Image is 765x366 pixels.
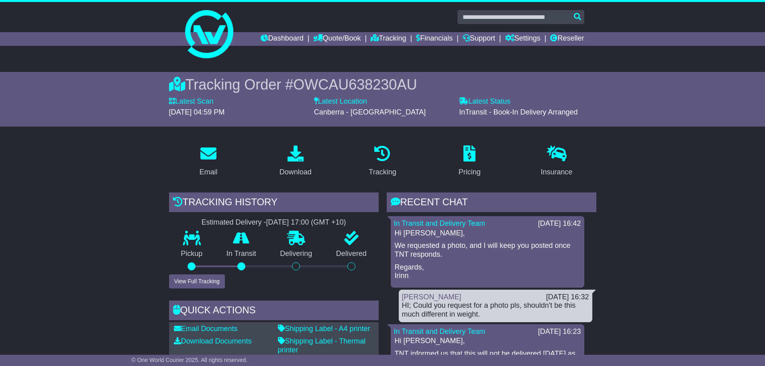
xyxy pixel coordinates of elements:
div: Tracking history [169,192,379,214]
div: Download [279,167,312,178]
p: Hi [PERSON_NAME], [395,229,580,238]
div: Insurance [541,167,573,178]
span: [DATE] 04:59 PM [169,108,225,116]
a: Email Documents [174,325,238,333]
a: Download [274,143,317,180]
a: In Transit and Delivery Team [394,219,486,227]
span: © One World Courier 2025. All rights reserved. [132,357,248,363]
div: [DATE] 16:32 [546,293,589,302]
p: Pickup [169,249,215,258]
span: OWCAU638230AU [293,76,417,93]
div: Email [199,167,217,178]
a: Support [463,32,495,46]
div: [DATE] 16:42 [538,219,581,228]
p: Hi [PERSON_NAME], [395,337,580,346]
p: Delivered [324,249,379,258]
div: Quick Actions [169,301,379,322]
a: Download Documents [174,337,252,345]
a: Financials [416,32,453,46]
label: Latest Location [314,97,367,106]
div: Tracking Order # [169,76,596,93]
div: RECENT CHAT [387,192,596,214]
a: Tracking [363,143,401,180]
span: InTransit - Book-In Delivery Arranged [459,108,577,116]
div: [DATE] 17:00 (GMT +10) [266,218,346,227]
p: In Transit [214,249,268,258]
label: Latest Scan [169,97,214,106]
button: View Full Tracking [169,274,225,288]
a: Settings [505,32,541,46]
div: HI; Could you request for a photo pls, shouldn't be this much different in weight. [402,301,589,319]
a: Tracking [371,32,406,46]
a: Pricing [453,143,486,180]
a: Quote/Book [313,32,361,46]
p: We requested a photo, and I will keep you posted once TNT responds. [395,241,580,259]
a: Shipping Label - A4 printer [278,325,370,333]
a: Reseller [550,32,584,46]
div: Estimated Delivery - [169,218,379,227]
div: Tracking [369,167,396,178]
a: Shipping Label - Thermal printer [278,337,366,354]
a: Dashboard [261,32,304,46]
a: Insurance [536,143,578,180]
p: Regards, Irinn [395,263,580,280]
a: [PERSON_NAME] [402,293,461,301]
a: In Transit and Delivery Team [394,327,486,335]
label: Latest Status [459,97,510,106]
p: Delivering [268,249,324,258]
a: Email [194,143,222,180]
span: Canberra - [GEOGRAPHIC_DATA] [314,108,426,116]
div: [DATE] 16:23 [538,327,581,336]
div: Pricing [459,167,481,178]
